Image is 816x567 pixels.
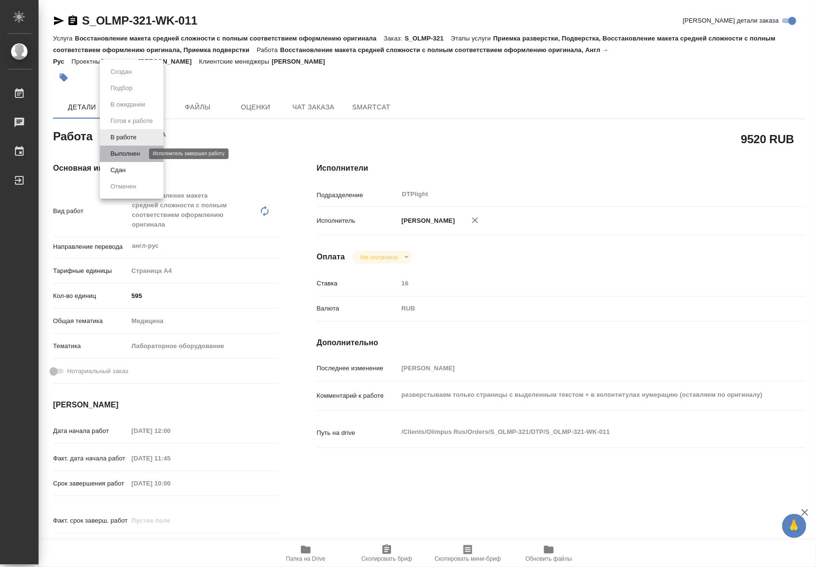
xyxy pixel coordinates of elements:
button: Готов к работе [108,116,156,126]
button: Выполнен [108,148,143,159]
button: Создан [108,67,135,77]
button: Сдан [108,165,128,175]
button: Подбор [108,83,136,94]
button: В ожидании [108,99,148,110]
button: Отменен [108,181,139,192]
button: В работе [108,132,139,143]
